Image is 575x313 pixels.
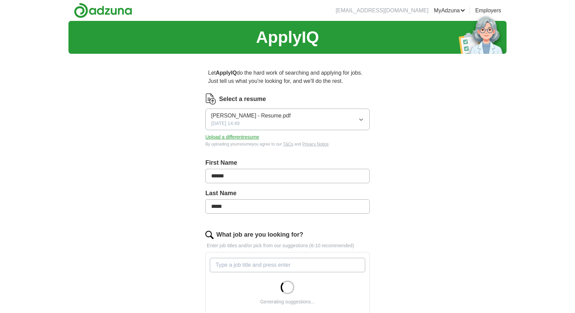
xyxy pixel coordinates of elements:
[205,66,370,88] p: Let do the hard work of searching and applying for jobs. Just tell us what you're looking for, an...
[216,230,303,239] label: What job are you looking for?
[260,298,315,305] div: Generating suggestions...
[205,231,214,239] img: search.png
[219,95,266,104] label: Select a resume
[205,242,370,249] p: Enter job titles and/or pick from our suggestions (6-10 recommended)
[205,189,370,198] label: Last Name
[256,25,319,50] h1: ApplyIQ
[205,134,259,141] button: Upload a differentresume
[205,141,370,147] div: By uploading your resume you agree to our and .
[336,7,429,15] li: [EMAIL_ADDRESS][DOMAIN_NAME]
[205,158,370,167] label: First Name
[302,142,329,147] a: Privacy Notice
[211,120,240,127] span: [DATE] 14:49
[475,7,501,15] a: Employers
[74,3,132,18] img: Adzuna logo
[210,258,365,272] input: Type a job title and press enter
[434,7,465,15] a: MyAdzuna
[205,109,370,130] button: [PERSON_NAME] - Resume.pdf[DATE] 14:49
[216,70,237,76] strong: ApplyIQ
[205,93,216,104] img: CV Icon
[283,142,293,147] a: T&Cs
[211,112,291,120] span: [PERSON_NAME] - Resume.pdf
